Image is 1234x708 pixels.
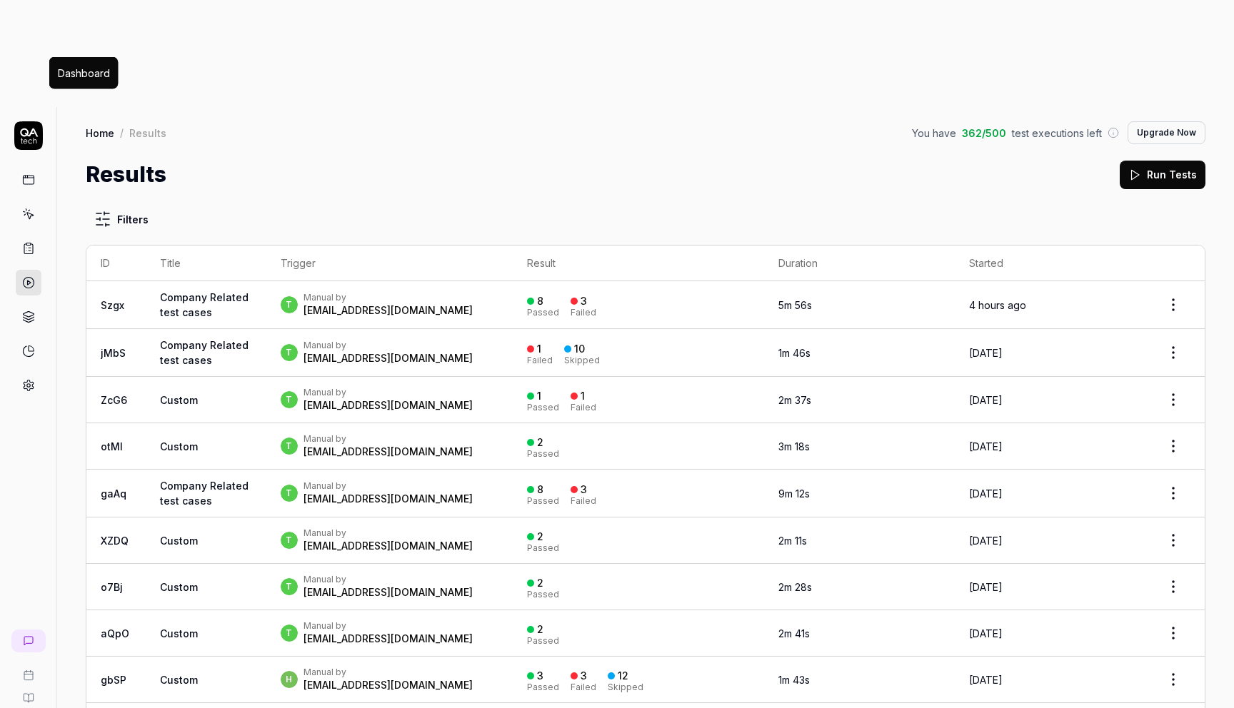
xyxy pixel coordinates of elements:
time: [DATE] [969,535,1003,547]
a: gaAq [101,487,126,500]
time: 4 hours ago [969,299,1026,311]
a: Company Related test cases [160,291,249,318]
a: ZcG6 [101,394,127,406]
span: t [281,438,298,455]
div: Manual by [304,620,473,632]
span: Custom [160,581,198,593]
div: 2 [537,623,543,636]
a: Documentation [6,681,51,704]
div: Passed [527,544,559,552]
div: 10 [574,343,585,355]
div: Passed [527,637,559,645]
div: 3 [581,295,587,308]
a: gbSP [101,674,126,686]
div: [EMAIL_ADDRESS][DOMAIN_NAME] [304,492,473,506]
div: Manual by [304,527,473,539]
time: [DATE] [969,347,1003,359]
span: Custom [160,440,198,452]
div: [EMAIL_ADDRESS][DOMAIN_NAME] [304,678,473,692]
th: Result [513,246,764,281]
div: [EMAIL_ADDRESS][DOMAIN_NAME] [304,632,473,646]
div: [EMAIL_ADDRESS][DOMAIN_NAME] [304,351,473,365]
div: Failed [571,403,596,412]
div: Passed [527,308,559,317]
time: 2m 28s [778,581,812,593]
div: [EMAIL_ADDRESS][DOMAIN_NAME] [304,445,473,459]
div: Failed [571,308,596,317]
div: Manual by [304,340,473,351]
span: Custom [160,535,198,547]
span: Custom [160,674,198,686]
span: t [281,532,298,549]
div: Manual by [304,433,473,445]
a: New conversation [11,629,46,652]
div: / [120,126,124,140]
div: Failed [571,683,596,692]
div: Skipped [608,683,643,692]
time: 2m 11s [778,535,807,547]
div: 3 [581,483,587,496]
th: ID [86,246,146,281]
div: Failed [571,497,596,505]
button: Run Tests [1120,161,1205,189]
time: [DATE] [969,627,1003,639]
div: 12 [618,669,628,682]
span: t [281,344,298,361]
div: 8 [537,295,543,308]
div: 1 [581,390,585,403]
div: Results [129,126,166,140]
div: Passed [527,450,559,458]
div: 1 [537,343,541,355]
div: 1 [537,390,541,403]
div: 2 [537,436,543,449]
a: Home [86,126,114,140]
time: 2m 37s [778,394,811,406]
button: Upgrade Now [1128,121,1205,144]
time: [DATE] [969,674,1003,686]
span: t [281,296,298,313]
span: Custom [160,627,198,639]
h1: Results [86,158,166,191]
a: o7Bj [101,581,123,593]
div: Manual by [304,292,473,303]
a: aQpO [101,627,129,639]
th: Title [146,246,266,281]
a: XZDQ [101,535,129,547]
a: Book a call with us [6,658,51,681]
div: 2 [537,530,543,543]
span: 362 / 500 [962,126,1006,141]
span: h [281,671,298,688]
div: [EMAIL_ADDRESS][DOMAIN_NAME] [304,303,473,318]
div: Passed [527,497,559,505]
time: 9m 12s [778,487,810,500]
time: 3m 18s [778,440,810,452]
time: [DATE] [969,394,1003,406]
div: Passed [527,403,559,412]
div: [EMAIL_ADDRESS][DOMAIN_NAME] [304,539,473,553]
div: Manual by [304,667,473,678]
span: Custom [160,394,198,406]
time: [DATE] [969,440,1003,452]
div: [EMAIL_ADDRESS][DOMAIN_NAME] [304,585,473,600]
span: test executions left [1012,126,1102,141]
span: t [281,624,298,642]
div: [EMAIL_ADDRESS][DOMAIN_NAME] [304,398,473,413]
time: 2m 41s [778,627,810,639]
a: Szgx [101,299,124,311]
div: Passed [527,683,559,692]
div: 2 [537,577,543,590]
button: Filters [86,205,157,233]
a: otMI [101,440,123,452]
div: 3 [581,669,587,682]
time: [DATE] [969,487,1003,500]
time: 1m 46s [778,347,811,359]
time: 1m 43s [778,674,810,686]
a: jMbS [101,347,126,359]
th: Duration [764,246,955,281]
th: Trigger [266,246,513,281]
time: 5m 56s [778,299,812,311]
a: Company Related test cases [160,480,249,507]
span: t [281,391,298,408]
div: Manual by [304,480,473,492]
time: [DATE] [969,581,1003,593]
